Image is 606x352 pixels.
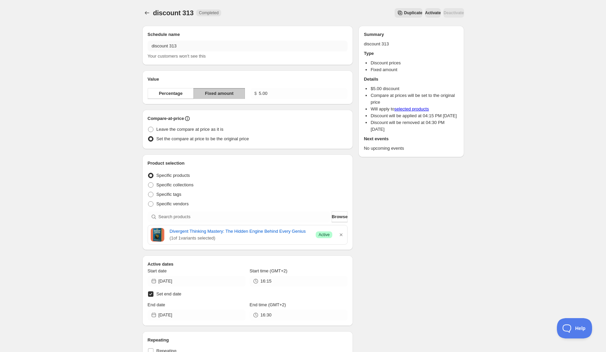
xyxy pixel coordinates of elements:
[193,88,245,99] button: Fixed amount
[142,8,152,18] button: Schedules
[199,10,218,16] span: Completed
[148,76,348,83] h2: Value
[371,85,458,92] li: $ 5.00 discount
[148,302,165,307] span: End date
[371,92,458,106] li: Compare at prices will be set to the original price
[364,76,458,83] h2: Details
[159,211,331,222] input: Search products
[404,10,422,16] span: Duplicate
[148,268,167,273] span: Start date
[159,90,183,97] span: Percentage
[371,106,458,112] li: Will apply to
[425,10,441,16] span: Activate
[364,41,458,47] p: discount 313
[148,54,206,59] span: Your customers won't see this
[148,31,348,38] h2: Schedule name
[371,60,458,66] li: Discount prices
[153,9,194,17] span: discount 313
[148,160,348,167] h2: Product selection
[170,228,311,235] a: Divergent Thinking Mastery: The Hidden Engine Behind Every Genius
[364,50,458,57] h2: Type
[148,337,348,344] h2: Repeating
[156,136,249,141] span: Set the compare at price to be the original price
[205,90,234,97] span: Fixed amount
[170,235,311,242] span: ( 1 of 1 variants selected)
[395,8,422,18] button: Secondary action label
[254,91,257,96] span: $
[332,213,348,220] span: Browse
[156,291,182,296] span: Set end date
[148,115,184,122] h2: Compare-at-price
[394,106,429,111] a: selected products
[148,88,194,99] button: Percentage
[156,182,194,187] span: Specific collections
[250,302,286,307] span: End time (GMT+2)
[151,228,164,242] img: Cover image of Divergent Thinking Mastery: The Hidden Engine Behind Every Genius by Tyler Andrew ...
[318,232,330,237] span: Active
[364,136,458,142] h2: Next events
[156,127,224,132] span: Leave the compare at price as it is
[364,145,458,152] p: No upcoming events
[557,318,592,338] iframe: Toggle Customer Support
[148,261,348,268] h2: Active dates
[250,268,288,273] span: Start time (GMT+2)
[332,211,348,222] button: Browse
[156,192,182,197] span: Specific tags
[364,31,458,38] h2: Summary
[371,66,458,73] li: Fixed amount
[156,201,189,206] span: Specific vendors
[371,119,458,133] li: Discount will be removed at 04:30 PM [DATE]
[371,112,458,119] li: Discount will be applied at 04:15 PM [DATE]
[425,8,441,18] button: Activate
[156,173,190,178] span: Specific products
